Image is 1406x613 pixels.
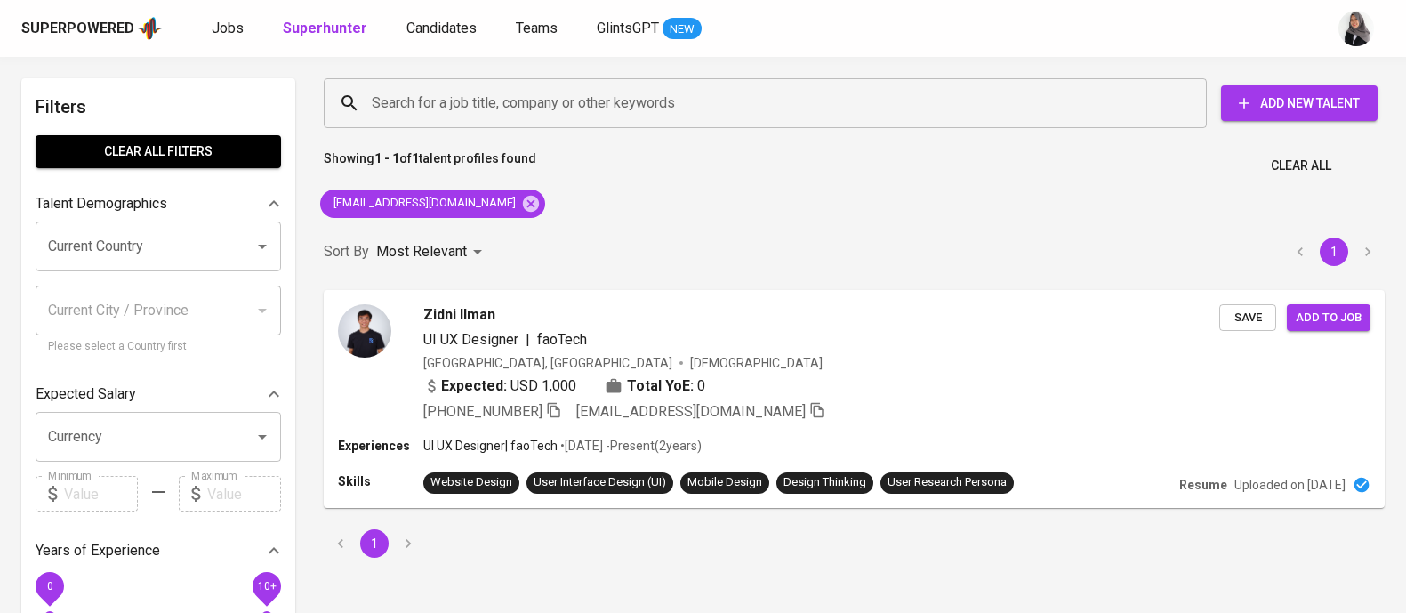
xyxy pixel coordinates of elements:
span: [DEMOGRAPHIC_DATA] [690,354,825,372]
div: [EMAIL_ADDRESS][DOMAIN_NAME] [320,190,545,218]
span: faoTech [537,331,587,348]
button: Clear All filters [36,135,281,168]
p: Experiences [338,437,423,455]
span: GlintsGPT [597,20,659,36]
span: NEW [663,20,702,38]
span: Clear All filters [50,141,267,163]
span: Candidates [406,20,477,36]
div: Design Thinking [783,474,866,491]
button: Add to job [1287,304,1370,332]
a: Superpoweredapp logo [21,15,162,42]
button: Open [250,424,275,449]
b: Total YoE: [627,375,694,397]
b: 1 - 1 [374,151,399,165]
div: Talent Demographics [36,186,281,222]
button: page 1 [1320,238,1348,266]
b: Superhunter [283,20,367,36]
b: Expected: [441,375,507,397]
nav: pagination navigation [1283,238,1385,266]
div: [GEOGRAPHIC_DATA], [GEOGRAPHIC_DATA] [423,354,672,372]
span: [EMAIL_ADDRESS][DOMAIN_NAME] [320,195,526,212]
p: Expected Salary [36,383,136,405]
span: 0 [697,375,705,397]
b: 1 [412,151,419,165]
div: Superpowered [21,19,134,39]
a: GlintsGPT NEW [597,18,702,40]
span: Save [1228,308,1267,328]
p: Most Relevant [376,241,467,262]
nav: pagination navigation [324,529,425,558]
p: • [DATE] - Present ( 2 years ) [558,437,702,455]
span: Add New Talent [1235,93,1363,115]
p: Showing of talent profiles found [324,149,536,182]
p: Years of Experience [36,540,160,561]
a: Zidni IlmanUI UX Designer|faoTech[GEOGRAPHIC_DATA], [GEOGRAPHIC_DATA][DEMOGRAPHIC_DATA] Expected:... [324,290,1385,508]
a: Jobs [212,18,247,40]
span: 0 [46,580,52,593]
div: Mobile Design [687,474,762,491]
h6: Filters [36,93,281,121]
input: Value [207,476,281,512]
button: Open [250,234,275,259]
p: Please select a Country first [48,338,269,356]
span: Teams [516,20,558,36]
img: sinta.windasari@glints.com [1338,11,1374,46]
p: Resume [1179,476,1227,494]
p: Talent Demographics [36,193,167,214]
button: Clear All [1264,149,1338,182]
div: Most Relevant [376,236,488,269]
span: Jobs [212,20,244,36]
div: Expected Salary [36,376,281,412]
span: Clear All [1271,155,1331,177]
button: Add New Talent [1221,85,1378,121]
img: 649cd142a949bb8ef908ed741874c6e7.jpeg [338,304,391,358]
p: Skills [338,472,423,490]
div: Years of Experience [36,533,281,569]
span: [EMAIL_ADDRESS][DOMAIN_NAME] [576,403,806,420]
span: | [526,329,530,351]
input: Value [64,476,138,512]
span: [PHONE_NUMBER] [423,403,542,420]
p: UI UX Designer | faoTech [423,437,558,455]
span: Add to job [1296,308,1362,328]
a: Superhunter [283,18,371,40]
div: User Research Persona [888,474,1007,491]
a: Teams [516,18,561,40]
img: app logo [138,15,162,42]
button: Save [1219,304,1276,332]
p: Uploaded on [DATE] [1234,476,1346,494]
a: Candidates [406,18,480,40]
p: Sort By [324,241,369,262]
span: Zidni Ilman [423,304,495,326]
div: User Interface Design (UI) [534,474,666,491]
button: page 1 [360,529,389,558]
div: Website Design [430,474,512,491]
div: USD 1,000 [423,375,576,397]
span: UI UX Designer [423,331,518,348]
span: 10+ [257,580,276,593]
